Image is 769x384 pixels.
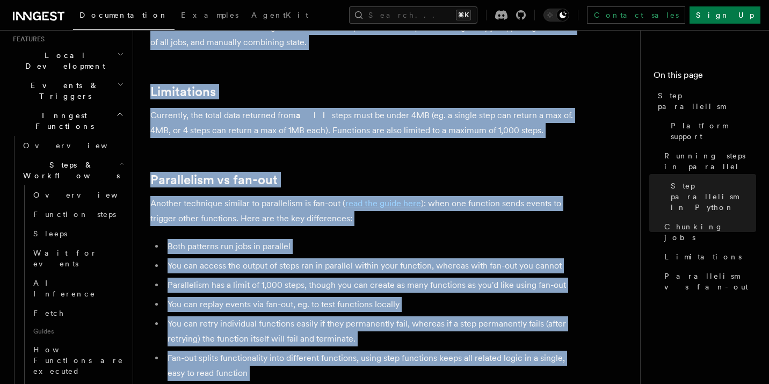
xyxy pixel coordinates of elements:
[9,76,126,106] button: Events & Triggers
[33,345,124,375] span: How Functions are executed
[29,243,126,273] a: Wait for events
[164,316,580,346] li: You can retry individual functions easily if they permanently fail, whereas if a step permanently...
[245,3,315,29] a: AgentKit
[79,11,168,19] span: Documentation
[150,108,580,138] p: Currently, the total data returned from steps must be under 4MB (eg. a single step can return a m...
[150,172,278,187] a: Parallelism vs fan-out
[164,258,580,273] li: You can access the output of steps ran in parallel within your function, whereas with fan-out you...
[73,3,175,30] a: Documentation
[660,217,756,247] a: Chunking jobs
[33,191,144,199] span: Overview
[29,273,126,303] a: AI Inference
[33,210,116,219] span: Function steps
[23,141,134,150] span: Overview
[175,3,245,29] a: Examples
[29,224,126,243] a: Sleeps
[19,155,126,185] button: Steps & Workflows
[9,80,117,102] span: Events & Triggers
[666,176,756,217] a: Step parallelism in Python
[660,146,756,176] a: Running steps in parallel
[543,9,569,21] button: Toggle dark mode
[9,110,116,132] span: Inngest Functions
[690,6,760,24] a: Sign Up
[9,50,117,71] span: Local Development
[181,11,238,19] span: Examples
[654,69,756,86] h4: On this page
[164,351,580,381] li: Fan-out splits functionality into different functions, using step functions keeps all related log...
[664,150,756,172] span: Running steps in parallel
[29,303,126,323] a: Fetch
[664,271,756,292] span: Parallelism vs fan-out
[9,106,126,136] button: Inngest Functions
[29,323,126,340] span: Guides
[150,196,580,226] p: Another technique similar to parallelism is fan-out ( ): when one function sends events to trigge...
[660,266,756,296] a: Parallelism vs fan-out
[150,84,216,99] a: Limitations
[296,110,332,120] strong: all
[658,90,756,112] span: Step parallelism
[19,160,120,181] span: Steps & Workflows
[9,46,126,76] button: Local Development
[9,35,45,44] span: Features
[33,229,67,238] span: Sleeps
[164,297,580,312] li: You can replay events via fan-out, eg. to test functions locally
[29,340,126,381] a: How Functions are executed
[666,116,756,146] a: Platform support
[19,136,126,155] a: Overview
[29,185,126,205] a: Overview
[664,221,756,243] span: Chunking jobs
[345,198,421,208] a: read the guide here
[456,10,471,20] kbd: ⌘K
[251,11,308,19] span: AgentKit
[33,309,64,317] span: Fetch
[349,6,477,24] button: Search...⌘K
[587,6,685,24] a: Contact sales
[164,278,580,293] li: Parallelism has a limit of 1,000 steps, though you can create as many functions as you'd like usi...
[29,205,126,224] a: Function steps
[660,247,756,266] a: Limitations
[671,120,756,142] span: Platform support
[671,180,756,213] span: Step parallelism in Python
[654,86,756,116] a: Step parallelism
[664,251,742,262] span: Limitations
[164,239,580,254] li: Both patterns run jobs in parallel
[33,279,96,298] span: AI Inference
[33,249,97,268] span: Wait for events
